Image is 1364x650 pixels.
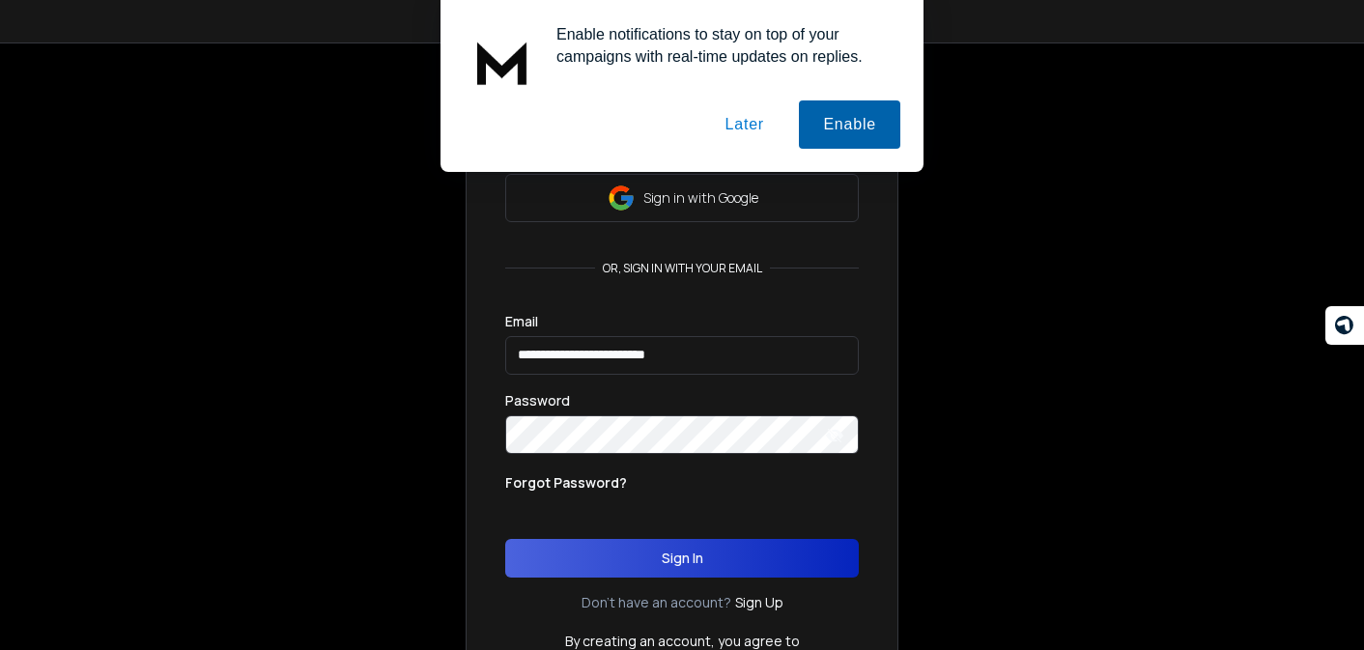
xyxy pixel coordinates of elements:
div: Enable notifications to stay on top of your campaigns with real-time updates on replies. [541,23,900,68]
p: Forgot Password? [505,473,627,493]
p: or, sign in with your email [595,261,770,276]
button: Sign in with Google [505,174,859,222]
a: Sign Up [735,593,783,612]
label: Password [505,394,570,408]
button: Enable [799,100,900,149]
button: Sign In [505,539,859,578]
p: Sign in with Google [643,188,758,208]
img: notification icon [464,23,541,100]
button: Later [700,100,787,149]
p: Don't have an account? [582,593,731,612]
label: Email [505,315,538,328]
